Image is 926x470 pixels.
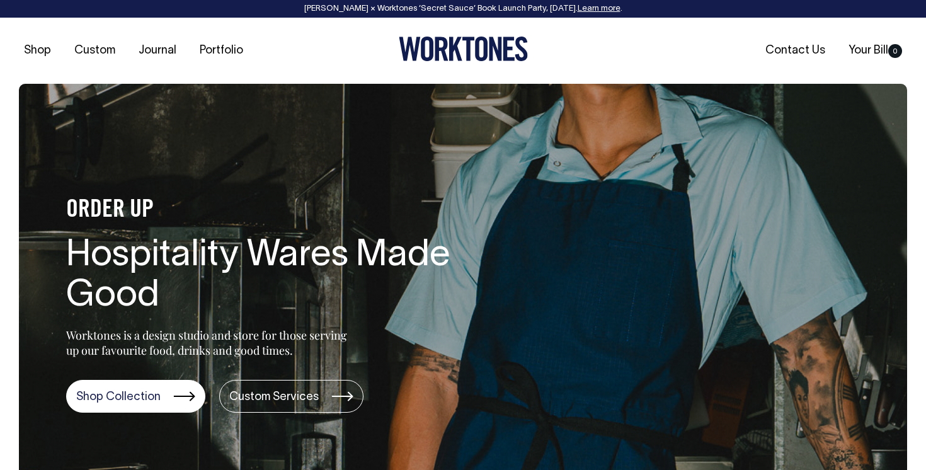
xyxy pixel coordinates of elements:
a: Shop [19,40,56,61]
a: Custom Services [219,380,363,413]
a: Your Bill0 [843,40,907,61]
a: Custom [69,40,120,61]
h1: Hospitality Wares Made Good [66,236,469,317]
div: [PERSON_NAME] × Worktones ‘Secret Sauce’ Book Launch Party, [DATE]. . [13,4,913,13]
span: 0 [888,44,902,58]
p: Worktones is a design studio and store for those serving up our favourite food, drinks and good t... [66,328,353,358]
a: Portfolio [195,40,248,61]
a: Shop Collection [66,380,205,413]
h4: ORDER UP [66,197,469,224]
a: Contact Us [760,40,830,61]
a: Learn more [578,5,620,13]
a: Journal [134,40,181,61]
